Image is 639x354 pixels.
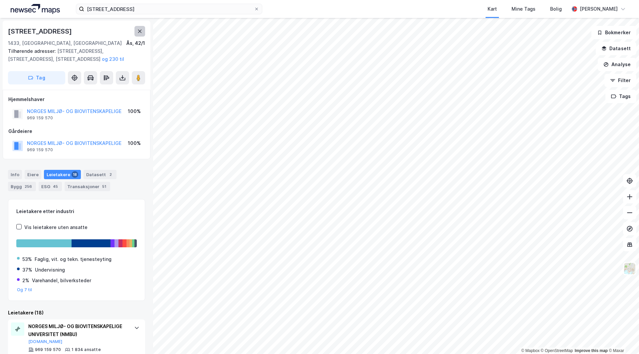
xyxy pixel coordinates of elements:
[8,95,145,103] div: Hjemmelshaver
[8,71,65,84] button: Tag
[72,171,78,178] div: 18
[44,170,81,179] div: Leietakere
[580,5,618,13] div: [PERSON_NAME]
[27,115,53,121] div: 969 159 570
[128,139,141,147] div: 100%
[22,266,32,274] div: 37%
[550,5,562,13] div: Bolig
[84,4,254,14] input: Søk på adresse, matrikkel, gårdeiere, leietakere eller personer
[605,90,636,103] button: Tags
[11,4,60,14] img: logo.a4113a55bc3d86da70a041830d287a7e.svg
[24,223,88,231] div: Vis leietakere uten ansatte
[23,183,33,190] div: 256
[35,255,111,263] div: Faglig, vit. og tekn. tjenesteyting
[126,39,145,47] div: Ås, 42/1
[25,170,41,179] div: Eiere
[28,339,63,344] button: [DOMAIN_NAME]
[606,322,639,354] div: Kontrollprogram for chat
[27,147,53,153] div: 969 159 570
[16,207,137,215] div: Leietakere etter industri
[65,182,110,191] div: Transaksjoner
[541,348,573,353] a: OpenStreetMap
[35,266,65,274] div: Undervisning
[84,170,116,179] div: Datasett
[596,42,636,55] button: Datasett
[8,26,73,37] div: [STREET_ADDRESS]
[598,58,636,71] button: Analyse
[604,74,636,87] button: Filter
[107,171,114,178] div: 2
[8,170,22,179] div: Info
[22,277,29,285] div: 2%
[8,127,145,135] div: Gårdeiere
[8,309,145,317] div: Leietakere (18)
[8,47,140,63] div: [STREET_ADDRESS], [STREET_ADDRESS], [STREET_ADDRESS]
[32,277,91,285] div: Varehandel, bilverksteder
[606,322,639,354] iframe: Chat Widget
[52,183,59,190] div: 45
[17,287,32,293] button: Og 7 til
[22,255,32,263] div: 53%
[521,348,539,353] a: Mapbox
[8,39,122,47] div: 1433, [GEOGRAPHIC_DATA], [GEOGRAPHIC_DATA]
[128,107,141,115] div: 100%
[28,322,127,338] div: NORGES MILJØ- OG BIOVITENSKAPELIGE UNIVERSITET (NMBU)
[488,5,497,13] div: Kart
[8,48,57,54] span: Tilhørende adresser:
[35,347,61,352] div: 969 159 570
[623,262,636,275] img: Z
[39,182,62,191] div: ESG
[512,5,535,13] div: Mine Tags
[8,182,36,191] div: Bygg
[591,26,636,39] button: Bokmerker
[72,347,101,352] div: 1 834 ansatte
[575,348,608,353] a: Improve this map
[101,183,107,190] div: 51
